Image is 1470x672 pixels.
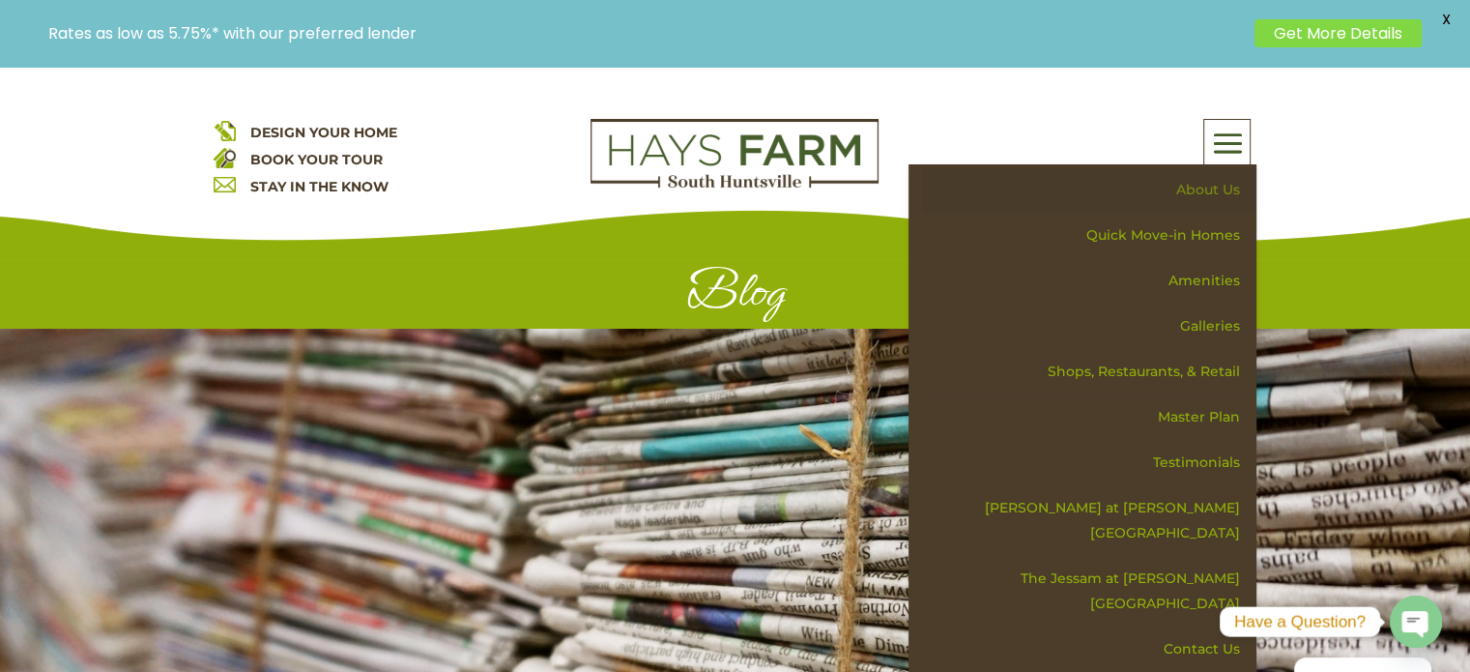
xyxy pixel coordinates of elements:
[214,119,236,141] img: design your home
[922,213,1256,258] a: Quick Move-in Homes
[922,349,1256,394] a: Shops, Restaurants, & Retail
[922,485,1256,556] a: [PERSON_NAME] at [PERSON_NAME][GEOGRAPHIC_DATA]
[250,151,383,168] a: BOOK YOUR TOUR
[922,258,1256,304] a: Amenities
[922,440,1256,485] a: Testimonials
[922,627,1256,672] a: Contact Us
[48,24,1245,43] p: Rates as low as 5.75%* with our preferred lender
[591,119,879,189] img: Logo
[591,175,879,192] a: hays farm homes huntsville development
[250,178,389,195] a: STAY IN THE KNOW
[922,167,1256,213] a: About Us
[1431,5,1460,34] span: X
[214,146,236,168] img: book your home tour
[922,394,1256,440] a: Master Plan
[922,304,1256,349] a: Galleries
[214,262,1257,329] h1: Blog
[922,556,1256,627] a: The Jessam at [PERSON_NAME][GEOGRAPHIC_DATA]
[1254,19,1422,47] a: Get More Details
[250,124,397,141] a: DESIGN YOUR HOME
